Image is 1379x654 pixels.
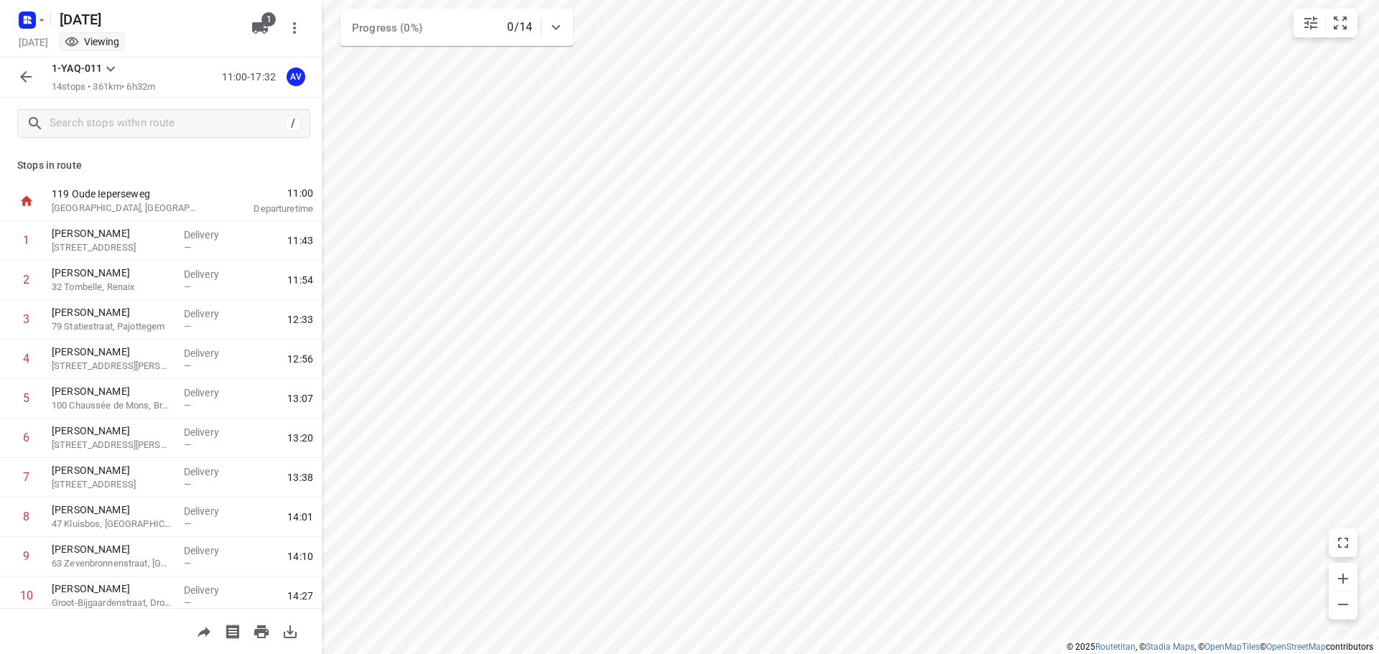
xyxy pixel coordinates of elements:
[1204,642,1260,652] a: OpenMapTiles
[287,589,313,603] span: 14:27
[1326,9,1355,37] button: Fit zoom
[52,201,201,215] p: [GEOGRAPHIC_DATA], [GEOGRAPHIC_DATA]
[287,312,313,327] span: 12:33
[184,360,191,371] span: —
[52,187,201,201] p: 119 Oude Ieperseweg
[1296,9,1325,37] button: Map settings
[184,307,237,321] p: Delivery
[184,439,191,450] span: —
[52,80,155,94] p: 14 stops • 361km • 6h32m
[23,233,29,247] div: 1
[184,400,191,411] span: —
[52,503,172,517] p: [PERSON_NAME]
[52,424,172,438] p: [PERSON_NAME]
[285,116,301,131] div: /
[184,597,191,608] span: —
[52,477,172,492] p: 74 Rue des Ardennes, Braine-le-Comte
[52,542,172,556] p: [PERSON_NAME]
[340,9,573,46] div: Progress (0%)0/14
[1146,642,1194,652] a: Stadia Maps
[65,34,119,49] div: You are currently in view mode. To make any changes, go to edit project.
[20,589,33,602] div: 10
[282,70,310,83] span: Assigned to Axel Verzele
[190,624,218,637] span: Share route
[222,70,282,85] p: 11:00-17:32
[52,517,172,531] p: 47 Kluisbos, [GEOGRAPHIC_DATA]
[246,14,274,42] button: 1
[287,233,313,248] span: 11:43
[261,12,276,27] span: 1
[52,438,172,452] p: 27 Rue Georges Soupart, Écaussinnes
[52,319,172,334] p: 79 Statiestraat, Pajottegem
[52,305,172,319] p: [PERSON_NAME]
[247,624,276,637] span: Print route
[276,624,305,637] span: Download route
[52,61,102,76] p: 1-YAQ-011
[287,470,313,485] span: 13:38
[184,558,191,569] span: —
[218,202,313,216] p: Departure time
[52,463,172,477] p: [PERSON_NAME]
[287,549,313,564] span: 14:10
[507,19,532,36] p: 0/14
[218,186,313,200] span: 11:00
[52,398,172,413] p: 100 Chaussée de Mons, Braine-le-Comte
[23,352,29,365] div: 4
[287,391,313,406] span: 13:07
[52,581,172,596] p: [PERSON_NAME]
[52,345,172,359] p: [PERSON_NAME]
[23,273,29,286] div: 2
[287,273,313,287] span: 11:54
[184,267,237,281] p: Delivery
[1294,9,1357,37] div: small contained button group
[287,510,313,524] span: 14:01
[218,624,247,637] span: Print shipping labels
[52,226,172,240] p: [PERSON_NAME]
[52,384,172,398] p: [PERSON_NAME]
[184,242,191,253] span: —
[184,346,237,360] p: Delivery
[23,510,29,523] div: 8
[17,158,305,173] p: Stops in route
[184,281,191,292] span: —
[287,352,313,366] span: 12:56
[52,556,172,571] p: 63 Zevenbronnenstraat, Beersel
[52,596,172,610] p: Groot-Bijgaardenstraat, Drogenbos
[52,266,172,280] p: [PERSON_NAME]
[184,464,237,479] p: Delivery
[23,431,29,444] div: 6
[52,240,172,255] p: [STREET_ADDRESS]
[184,583,237,597] p: Delivery
[50,113,285,135] input: Search stops within route
[184,425,237,439] p: Delivery
[184,479,191,490] span: —
[280,14,309,42] button: More
[23,470,29,484] div: 7
[1095,642,1136,652] a: Routetitan
[23,391,29,405] div: 5
[1067,642,1373,652] li: © 2025 , © , © © contributors
[1266,642,1326,652] a: OpenStreetMap
[184,386,237,400] p: Delivery
[23,549,29,563] div: 9
[52,359,172,373] p: 10 Chemin du Pierroux, Soignies
[184,504,237,518] p: Delivery
[52,280,172,294] p: 32 Tombelle, Renaix
[184,228,237,242] p: Delivery
[23,312,29,326] div: 3
[352,22,422,34] span: Progress (0%)
[287,431,313,445] span: 13:20
[184,321,191,332] span: —
[184,518,191,529] span: —
[184,543,237,558] p: Delivery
